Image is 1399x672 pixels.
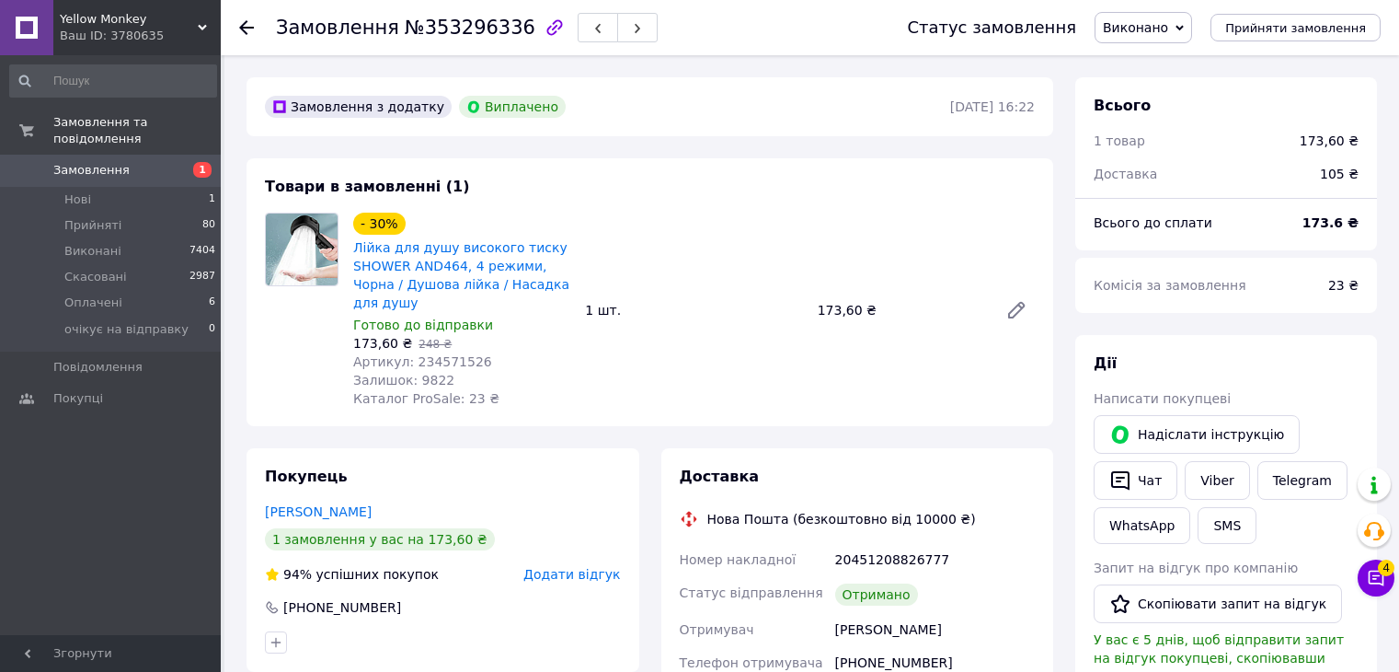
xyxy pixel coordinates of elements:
[64,243,121,260] span: Виконані
[353,318,493,332] span: Готово до відправки
[64,321,189,338] span: очікує на відправку
[1378,560,1394,576] span: 4
[1257,461,1347,500] a: Telegram
[459,96,566,118] div: Виплачено
[53,114,221,147] span: Замовлення та повідомлення
[835,584,918,606] div: Отримано
[189,269,215,285] span: 2987
[1094,561,1298,575] span: Запит на відгук про компанію
[1225,21,1366,35] span: Прийняти замовлення
[265,565,439,584] div: успішних покупок
[209,295,215,311] span: 6
[265,96,452,118] div: Замовлення з додатку
[64,269,127,285] span: Скасовані
[1094,133,1145,148] span: 1 товар
[680,655,823,670] span: Телефон отримувача
[265,528,495,550] div: 1 замовлення у вас на 173,60 ₴
[64,295,122,311] span: Оплачені
[950,99,1035,114] time: [DATE] 16:22
[703,510,980,528] div: Нова Пошта (безкоштовно від 10000 ₴)
[353,240,569,310] a: Лійка для душу високого тиску SHOWER AND464, 4 режими, Чорна / Душова лійка / Насадка для душу
[680,622,754,637] span: Отримувач
[1094,278,1246,293] span: Комісія за замовлення
[64,217,121,234] span: Прийняті
[266,214,338,285] img: Лійка для душу високого тиску SHOWER AND464, 4 режими, Чорна / Душова лійка / Насадка для душу
[419,338,452,351] span: 248 ₴
[1103,20,1168,35] span: Виконано
[810,297,991,323] div: 173,60 ₴
[353,336,412,351] span: 173,60 ₴
[831,613,1038,646] div: [PERSON_NAME]
[209,321,215,338] span: 0
[1302,215,1359,230] b: 173.6 ₴
[265,468,348,485] span: Покупець
[239,18,254,37] div: Повернутися назад
[831,543,1038,576] div: 20451208826777
[265,504,372,519] a: [PERSON_NAME]
[60,11,198,28] span: Yellow Monkey
[1094,391,1231,406] span: Написати покупцеві
[353,354,492,369] span: Артикул: 234571526
[265,178,470,195] span: Товари в замовленні (1)
[998,292,1035,329] a: Редагувати
[680,552,797,567] span: Номер накладної
[1210,14,1381,41] button: Прийняти замовлення
[283,567,312,582] span: 94%
[64,191,91,208] span: Нові
[1309,154,1370,194] div: 105 ₴
[578,297,809,323] div: 1 шт.
[1358,560,1394,597] button: Чат з покупцем4
[1094,507,1190,544] a: WhatsApp
[189,243,215,260] span: 7404
[209,191,215,208] span: 1
[680,468,760,485] span: Доставка
[1094,461,1177,500] button: Чат
[1185,461,1249,500] a: Viber
[1094,215,1212,230] span: Всього до сплати
[193,162,212,178] span: 1
[1328,278,1359,293] span: 23 ₴
[680,585,823,600] span: Статус відправлення
[1094,167,1157,181] span: Доставка
[353,373,454,388] span: Залишок: 9822
[523,567,620,582] span: Додати відгук
[405,17,535,39] span: №353296336
[1094,97,1151,114] span: Всього
[281,598,403,617] div: [PHONE_NUMBER]
[202,217,215,234] span: 80
[53,390,103,407] span: Покупці
[1198,507,1256,544] button: SMS
[53,162,130,179] span: Замовлення
[353,391,499,406] span: Каталог ProSale: 23 ₴
[1094,354,1117,372] span: Дії
[276,17,399,39] span: Замовлення
[1094,415,1300,454] button: Надіслати інструкцію
[1094,585,1342,623] button: Скопіювати запит на відгук
[907,18,1076,37] div: Статус замовлення
[53,359,143,376] span: Повідомлення
[9,64,217,98] input: Пошук
[60,28,221,44] div: Ваш ID: 3780635
[353,213,406,235] div: - 30%
[1300,132,1359,150] div: 173,60 ₴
